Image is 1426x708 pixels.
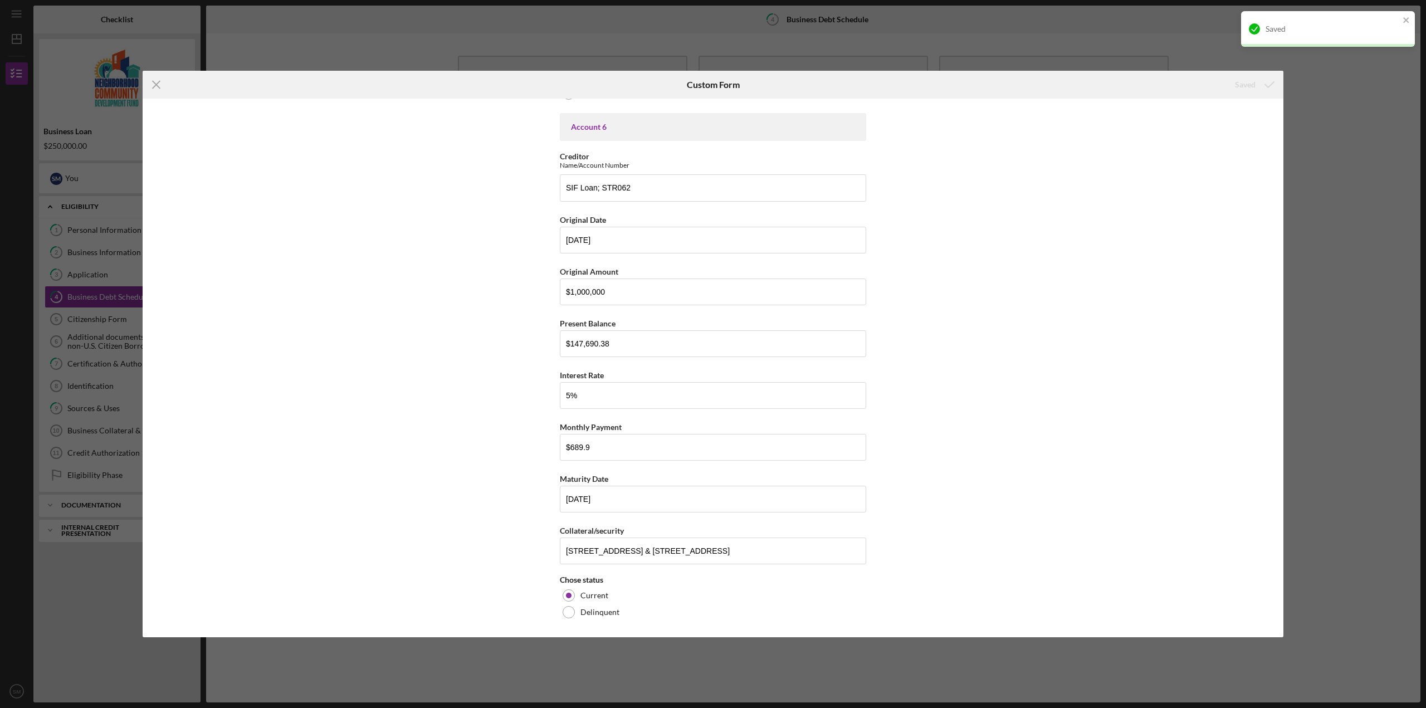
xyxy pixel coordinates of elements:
[1224,74,1283,96] button: Saved
[1266,25,1399,33] div: Saved
[560,161,866,169] div: Name/Account Number
[1235,74,1256,96] div: Saved
[560,575,866,584] div: Chose status
[560,152,589,161] label: Creditor
[560,474,608,484] label: Maturity Date
[571,123,855,131] div: Account 6
[560,422,622,432] label: Monthly Payment
[580,608,619,617] label: Delinquent
[560,319,616,328] label: Present Balance
[560,526,624,535] label: Collateral/security
[687,80,740,90] h6: Custom Form
[560,370,604,380] label: Interest Rate
[560,215,606,224] label: Original Date
[560,267,618,276] label: Original Amount
[580,591,608,600] label: Current
[1403,16,1410,26] button: close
